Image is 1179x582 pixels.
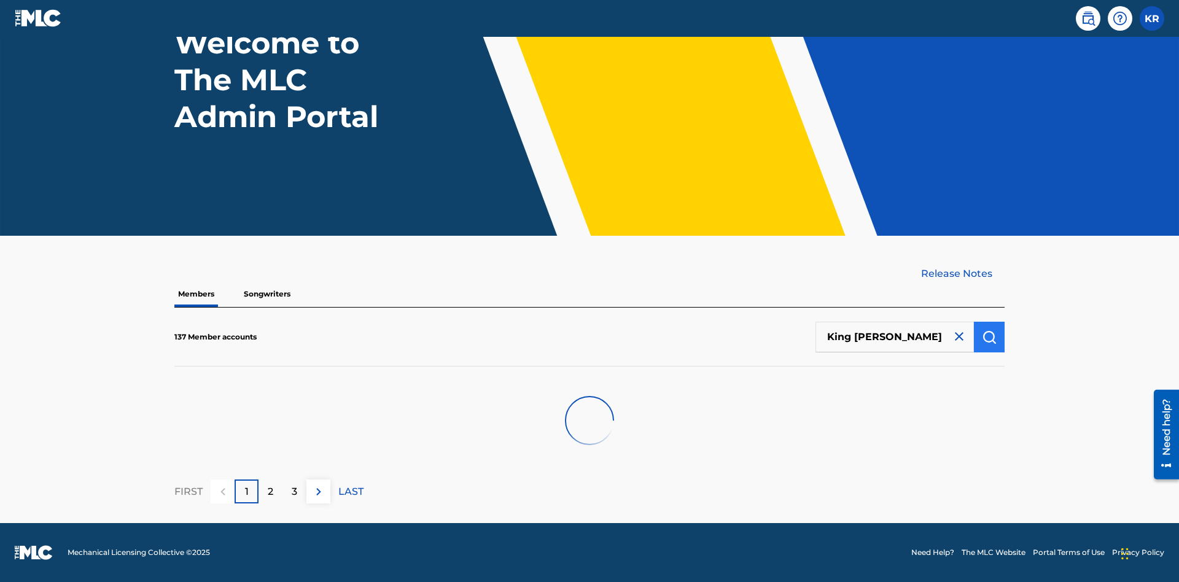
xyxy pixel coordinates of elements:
[982,330,997,344] img: Search Works
[1112,547,1164,558] a: Privacy Policy
[1081,11,1095,26] img: search
[1118,523,1179,582] iframe: Chat Widget
[1113,11,1127,26] img: help
[1145,385,1179,486] iframe: Resource Center
[311,484,326,499] img: right
[292,484,297,499] p: 3
[240,281,294,307] p: Songwriters
[174,281,218,307] p: Members
[174,484,203,499] p: FIRST
[921,266,1005,281] a: Release Notes
[68,547,210,558] span: Mechanical Licensing Collective © 2025
[911,547,954,558] a: Need Help?
[15,9,62,27] img: MLC Logo
[15,545,53,560] img: logo
[174,25,404,135] h1: Welcome to The MLC Admin Portal
[565,396,614,445] img: preloader
[245,484,249,499] p: 1
[338,484,364,499] p: LAST
[815,322,974,352] input: Search Members
[174,332,257,343] p: 137 Member accounts
[1121,535,1129,572] div: Drag
[268,484,273,499] p: 2
[952,329,967,344] img: close
[1140,6,1164,31] div: User Menu
[1033,547,1105,558] a: Portal Terms of Use
[1108,6,1132,31] div: Help
[1076,6,1100,31] a: Public Search
[962,547,1025,558] a: The MLC Website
